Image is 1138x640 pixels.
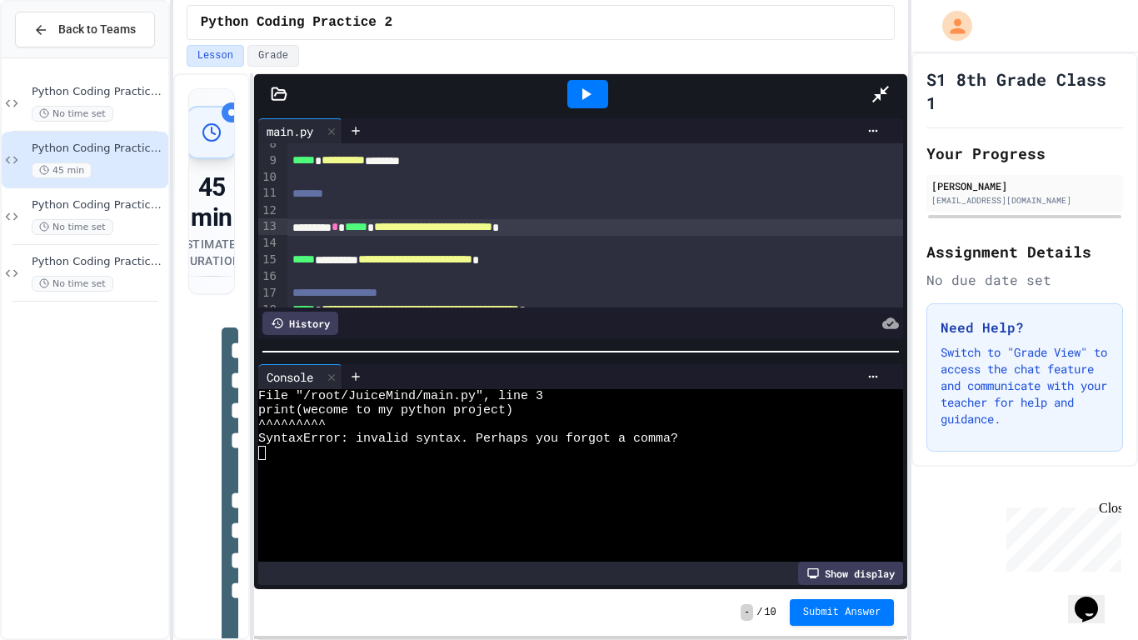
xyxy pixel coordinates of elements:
button: Back to Teams [15,12,155,47]
span: 45 min [32,162,92,178]
div: 17 [258,285,279,302]
div: 18 [258,302,279,318]
span: Back to Teams [58,21,136,38]
div: 15 [258,252,279,268]
div: Chat with us now!Close [7,7,115,106]
h2: Your Progress [926,142,1123,165]
div: My Account [925,7,976,45]
span: Python Coding Practice 3 [32,198,165,212]
div: 9 [258,152,279,169]
button: Lesson [187,45,244,67]
span: Python Coding Practice 2 [32,142,165,156]
div: main.py [258,118,342,143]
div: No due date set [926,270,1123,290]
iframe: chat widget [1068,573,1121,623]
div: [PERSON_NAME] [931,178,1118,193]
div: main.py [258,122,322,140]
span: - [741,604,753,621]
div: 16 [258,268,279,285]
span: File "/root/JuiceMind/main.py", line 3 [258,389,543,403]
div: [EMAIL_ADDRESS][DOMAIN_NAME] [931,194,1118,207]
span: Python Coding Practice 2 [201,12,392,32]
div: History [262,312,338,335]
div: 8 [258,136,279,152]
span: ^^^^^^^^^ [258,417,326,432]
div: Console [258,364,342,389]
h1: S1 8th Grade Class 1 [926,67,1123,114]
div: 12 [258,202,279,219]
span: No time set [32,106,113,122]
h3: Need Help? [941,317,1109,337]
button: Grade [247,45,299,67]
span: Python Coding Practice 1 [32,85,165,99]
span: Python Coding Practice 4 [32,255,165,269]
span: SyntaxError: invalid syntax. Perhaps you forgot a comma? [258,432,678,446]
button: Submit Answer [790,599,895,626]
div: Console [258,368,322,386]
div: Show display [798,562,903,585]
div: 10 [258,169,279,186]
p: Switch to "Grade View" to access the chat feature and communicate with your teacher for help and ... [941,344,1109,427]
span: print(wecome to my python project) [258,403,513,417]
div: 11 [258,185,279,202]
div: 13 [258,218,279,235]
span: No time set [32,276,113,292]
div: Estimated Duration [179,236,244,269]
h2: Assignment Details [926,240,1123,263]
div: 14 [258,235,279,252]
div: 45 min [179,172,244,232]
iframe: chat widget [1000,501,1121,572]
span: No time set [32,219,113,235]
span: / [756,606,762,619]
span: Submit Answer [803,606,881,619]
span: 10 [764,606,776,619]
